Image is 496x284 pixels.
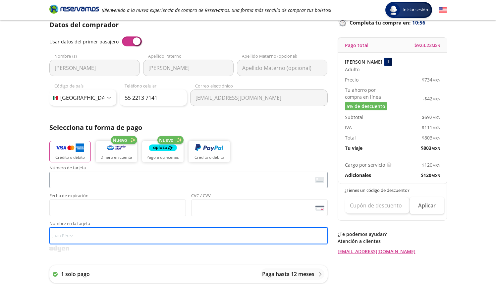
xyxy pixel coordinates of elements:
[345,172,371,179] p: Adicionales
[432,136,440,141] small: MXN
[49,38,119,45] span: Usar datos del primer pasajero
[338,248,447,255] a: [EMAIL_ADDRESS][DOMAIN_NAME]
[345,114,363,121] p: Subtotal
[345,134,356,141] p: Total
[49,60,140,76] input: Nombre (s)
[345,197,410,214] input: Cupón de descuento
[49,4,99,14] i: Brand Logo
[422,124,440,131] span: $ 111
[142,141,184,162] button: Pago a quincenas
[345,187,441,194] p: ¿Tienes un código de descuento?
[338,231,447,238] p: ¿Te podemos ayudar?
[49,194,186,199] span: Fecha de expiración
[400,7,431,13] span: Iniciar sesión
[49,4,99,16] a: Brand Logo
[423,95,440,102] span: -$ 42
[159,137,174,143] span: Nuevo
[190,89,328,106] input: Correo electrónico
[432,43,440,48] small: MXN
[421,144,440,151] span: $ 803
[189,141,230,162] button: Crédito o débito
[345,42,368,49] p: Pago total
[345,76,358,83] p: Precio
[191,194,328,199] span: CVC / CVV
[422,161,440,168] span: $ 120
[345,144,362,151] p: Tu viaje
[55,154,85,160] p: Crédito o débito
[49,166,328,172] span: Número de tarjeta
[262,270,314,278] p: Paga hasta 12 meses
[143,60,234,76] input: Apellido Paterno
[52,201,183,214] iframe: Iframe de la fecha de caducidad de la tarjeta asegurada
[384,58,392,66] div: 1
[432,78,440,83] small: MXN
[96,141,137,162] button: Dinero en cuenta
[431,146,440,151] small: MXN
[113,137,127,143] span: Nuevo
[52,174,325,186] iframe: Iframe del número de tarjeta asegurada
[53,96,58,100] img: MX
[431,173,440,178] small: MXN
[345,66,359,73] span: Adulto
[100,154,132,160] p: Dinero en cuenta
[422,134,440,141] span: $ 803
[432,163,440,168] small: MXN
[49,221,328,227] span: Nombre en la tarjeta
[61,270,90,278] p: 1 solo pago
[422,114,440,121] span: $ 692
[49,141,91,162] button: Crédito o débito
[458,246,489,277] iframe: Messagebird Livechat Widget
[194,154,224,160] p: Crédito o débito
[315,177,324,183] img: card
[412,19,425,27] span: 10:56
[432,115,440,120] small: MXN
[414,42,440,49] span: $ 923.22
[345,86,393,100] p: Tu ahorro por compra en línea
[49,227,328,244] input: Nombre en la tarjeta
[347,103,385,110] span: 5% de descuento
[237,60,327,76] input: Apellido Materno (opcional)
[146,154,179,160] p: Pago a quincenas
[439,6,447,14] button: English
[421,172,440,179] span: $ 120
[345,124,352,131] p: IVA
[338,238,447,245] p: Atención a clientes
[49,20,328,30] p: Datos del comprador
[120,89,187,106] input: Teléfono celular
[345,161,385,168] p: Cargo por servicio
[422,76,440,83] span: $ 734
[345,58,382,65] p: [PERSON_NAME]
[49,123,328,133] p: Selecciona tu forma de pago
[194,201,325,214] iframe: Iframe del código de seguridad de la tarjeta asegurada
[432,125,440,130] small: MXN
[432,96,440,101] small: MXN
[338,18,447,27] p: Completa tu compra en :
[102,7,331,13] em: ¡Bienvenido a la nueva experiencia de compra de Reservamos, una forma más sencilla de comprar tus...
[49,246,69,252] img: svg+xml;base64,PD94bWwgdmVyc2lvbj0iMS4wIiBlbmNvZGluZz0iVVRGLTgiPz4KPHN2ZyB3aWR0aD0iMzk2cHgiIGhlaW...
[410,197,444,214] button: Aplicar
